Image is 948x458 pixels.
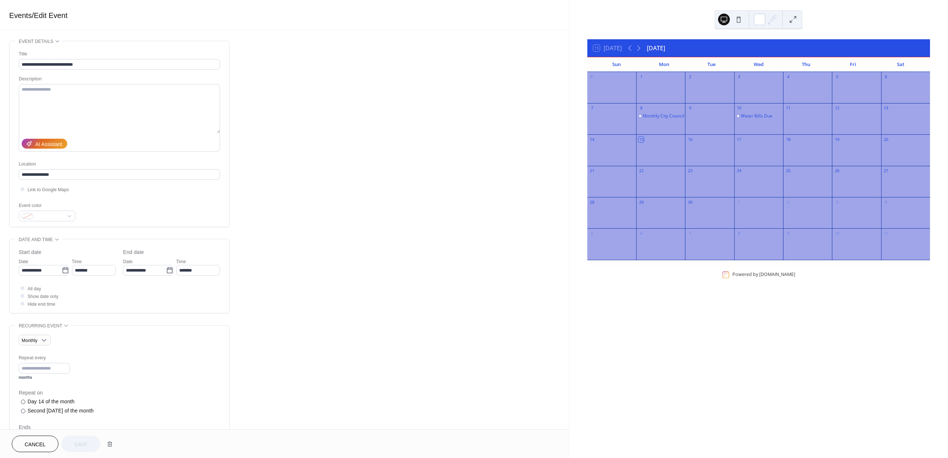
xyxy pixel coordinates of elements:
div: 14 [590,137,595,142]
span: Time [176,258,186,266]
div: 11 [785,105,791,111]
div: Event color [19,202,74,210]
div: Ends [19,424,219,431]
span: Show date only [28,293,58,301]
div: 21 [590,168,595,174]
div: 6 [638,230,644,236]
div: Powered by [732,272,795,278]
div: 13 [883,105,889,111]
div: Day 14 of the month [28,398,75,406]
div: 7 [590,105,595,111]
div: 9 [785,230,791,236]
div: 12 [834,105,840,111]
div: 1 [736,199,742,205]
span: Time [72,258,82,266]
a: [DOMAIN_NAME] [759,272,795,278]
button: Cancel [12,436,58,452]
a: Events [9,11,32,19]
span: Date and time [19,236,53,244]
div: 20 [883,137,889,142]
div: 10 [834,230,840,236]
span: / Edit Event [32,11,67,19]
div: 22 [638,168,644,174]
div: 3 [834,199,840,205]
div: 26 [834,168,840,174]
div: 8 [736,230,742,236]
div: Start date [19,248,42,256]
span: Link to Google Maps [28,186,69,194]
div: 9 [687,105,693,111]
div: 1 [638,74,644,80]
div: Wed [735,57,782,72]
div: Location [19,160,219,168]
div: Monthly City Council Meeting [636,113,685,119]
div: Mon [640,57,688,72]
div: 19 [834,137,840,142]
div: Repeat every [19,354,68,362]
div: Second [DATE] of the month [28,407,94,415]
span: Hide end time [28,301,55,308]
span: All day [28,285,41,293]
div: 24 [736,168,742,174]
div: Description [19,75,219,83]
span: Event details [19,38,53,46]
span: Monthly [22,338,37,343]
div: Monthly City Council Meeting [643,113,702,119]
div: months [19,375,70,380]
div: Repeat on [19,389,219,397]
div: 10 [736,105,742,111]
div: 18 [785,137,791,142]
div: 7 [687,230,693,236]
div: 29 [638,199,644,205]
div: 23 [687,168,693,174]
div: 8 [638,105,644,111]
div: Sat [877,57,924,72]
div: Title [19,50,219,58]
div: 2 [687,74,693,80]
div: 2 [785,199,791,205]
div: Sun [593,57,641,72]
div: 11 [883,230,889,236]
div: Water Bills Due [734,113,783,119]
div: Thu [782,57,830,72]
div: 4 [883,199,889,205]
span: Date [123,258,133,266]
div: Water Bills Due [741,113,772,119]
div: 25 [785,168,791,174]
div: 3 [736,74,742,80]
div: [DATE] [647,44,665,52]
button: AI Assistant [22,139,67,149]
div: 27 [883,168,889,174]
div: Tue [688,57,735,72]
div: 4 [785,74,791,80]
span: Date [19,258,28,266]
div: 6 [883,74,889,80]
div: 15 [638,137,644,142]
div: 17 [736,137,742,142]
div: 5 [590,230,595,236]
div: 31 [590,74,595,80]
span: Recurring event [19,322,62,330]
div: 16 [687,137,693,142]
div: 5 [834,74,840,80]
div: 28 [590,199,595,205]
div: AI Assistant [35,141,62,148]
div: 30 [687,199,693,205]
div: Fri [829,57,877,72]
div: End date [123,248,144,256]
span: Cancel [25,441,46,448]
